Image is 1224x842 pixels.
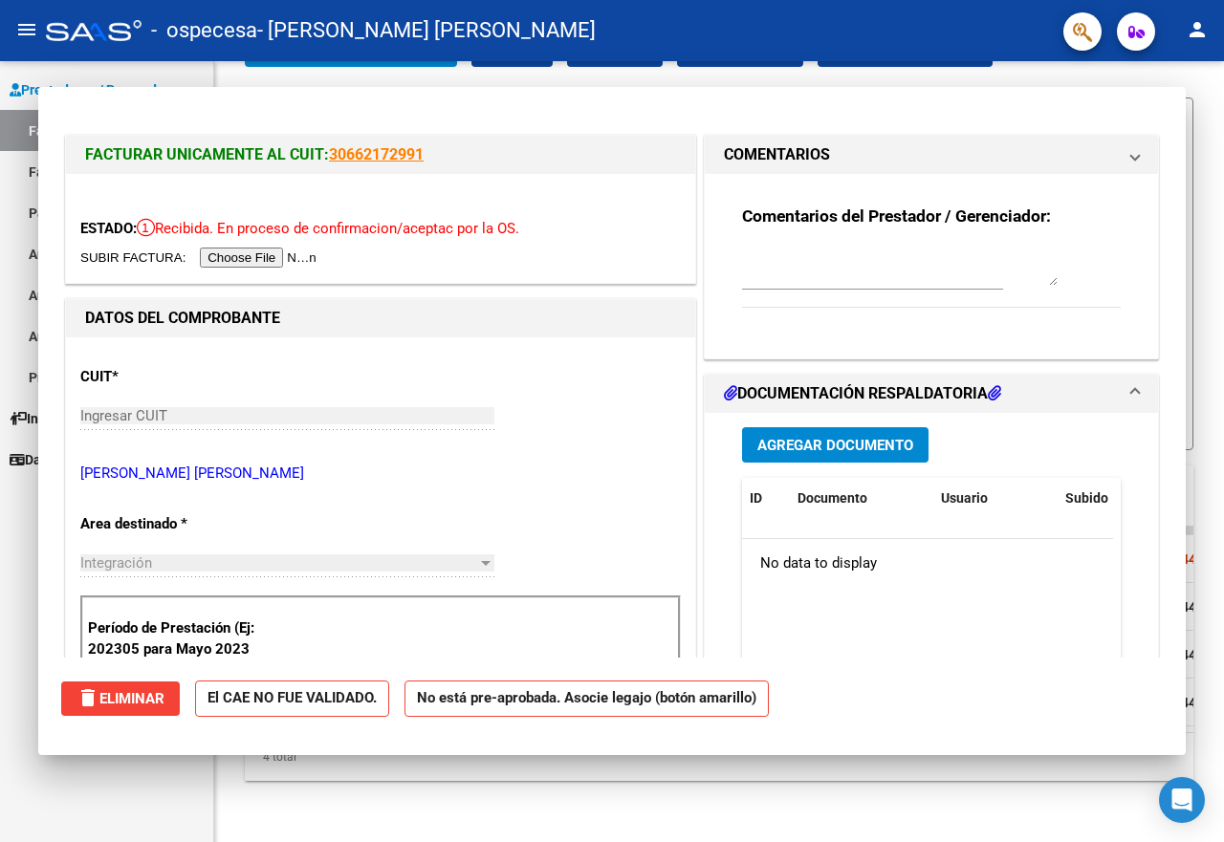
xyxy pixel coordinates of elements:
span: Subido [1065,490,1108,506]
span: FACTURAR UNICAMENTE AL CUIT: [85,145,329,163]
button: Agregar Documento [742,427,929,463]
div: No data to display [742,539,1113,587]
span: Integración [80,554,152,572]
span: Prestadores / Proveedores [10,79,184,100]
p: [PERSON_NAME] [PERSON_NAME] [80,463,681,485]
span: Eliminar [76,690,164,707]
strong: DATOS DEL COMPROBANTE [85,309,280,327]
div: COMENTARIOS [705,174,1158,358]
span: ID [750,490,762,506]
mat-icon: delete [76,686,99,709]
p: CUIT [80,366,260,388]
span: Recibida. En proceso de confirmacion/aceptac por la OS. [137,220,519,237]
p: Período de Prestación (Ej: 202305 para Mayo 2023 [88,617,264,660]
span: Agregar Documento [757,437,913,454]
h3: Filtros [261,83,327,110]
strong: No está pre-aprobada. Asocie legajo (botón amarillo) [404,680,769,718]
strong: El CAE NO FUE VALIDADO. [195,680,389,718]
div: 4 total [245,733,1193,781]
datatable-header-cell: Subido [1058,478,1153,519]
datatable-header-cell: Usuario [933,478,1058,519]
a: 30662172991 [329,145,424,163]
h1: DOCUMENTACIÓN RESPALDATORIA [724,382,1001,405]
span: Instructivos [10,408,98,429]
mat-expansion-panel-header: COMENTARIOS [705,136,1158,174]
span: Usuario [941,490,988,506]
button: Eliminar [61,681,180,716]
div: Open Intercom Messenger [1159,777,1205,823]
strong: Comentarios del Prestador / Gerenciador: [742,206,1051,226]
mat-expansion-panel-header: DOCUMENTACIÓN RESPALDATORIA [705,375,1158,413]
datatable-header-cell: Documento [790,478,933,519]
datatable-header-cell: ID [742,478,790,519]
span: - [PERSON_NAME] [PERSON_NAME] [257,10,596,52]
span: Datos de contacto [10,449,135,470]
mat-icon: menu [15,18,38,41]
span: Documento [798,490,867,506]
span: - ospecesa [151,10,257,52]
span: ESTADO: [80,220,137,237]
mat-icon: person [1186,18,1209,41]
div: DOCUMENTACIÓN RESPALDATORIA [705,413,1158,810]
p: Area destinado * [80,513,260,535]
h1: COMENTARIOS [724,143,830,166]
